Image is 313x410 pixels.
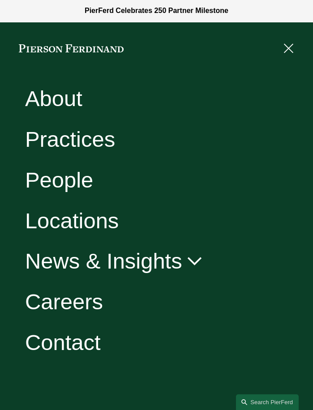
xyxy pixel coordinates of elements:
[25,169,93,191] a: People
[25,88,82,110] a: About
[236,394,299,410] a: Search this site
[25,332,101,354] a: Contact
[25,209,119,231] a: Locations
[25,291,103,313] a: Careers
[25,128,115,150] a: Practices
[25,250,204,272] a: News & Insights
